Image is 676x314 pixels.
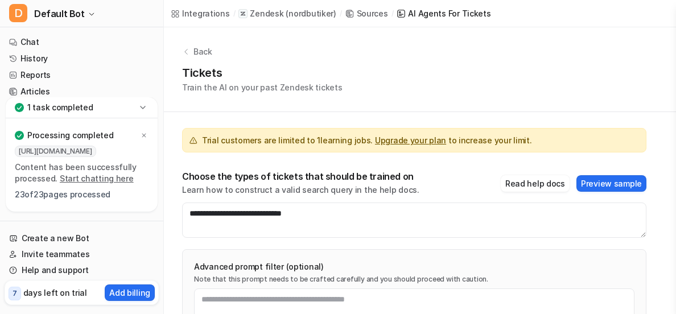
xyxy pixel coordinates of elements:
p: Content has been successfully processed. [15,162,149,184]
div: AI Agents for tickets [408,7,490,19]
p: Train the AI on your past Zendesk tickets [182,81,343,93]
p: 23 of 23 pages processed [15,189,149,200]
a: Upgrade your plan [375,135,446,145]
a: Start chatting here [60,173,134,183]
a: History [5,51,159,67]
a: Zendesk(nordbutiker) [238,8,336,19]
p: Advanced prompt filter (optional) [194,261,634,272]
a: Chat [5,34,159,50]
a: Sources [345,7,388,19]
p: 1 task completed [27,102,93,113]
a: Help and support [5,262,159,278]
p: Choose the types of tickets that should be trained on [182,171,419,182]
p: Zendesk [250,8,283,19]
a: Integrations [171,7,230,19]
h1: Tickets [182,64,343,81]
p: 7 [13,288,17,299]
a: Articles [5,84,159,100]
p: Processing completed [27,130,113,141]
p: Add billing [109,287,150,299]
span: / [391,9,394,19]
a: Create a new Bot [5,230,159,246]
span: Trial customers are limited to 1 learning jobs. to increase your limit. [202,134,531,146]
p: ( nordbutiker ) [286,8,336,19]
span: / [233,9,236,19]
p: Back [193,46,212,57]
p: Learn how to construct a valid search query in the help docs. [182,184,419,196]
span: Default Bot [34,6,85,22]
button: Add billing [105,284,155,301]
a: Invite teammates [5,246,159,262]
span: / [340,9,342,19]
button: Preview sample [576,175,646,192]
p: days left on trial [23,287,87,299]
a: AI Agents for tickets [397,7,490,19]
span: [URL][DOMAIN_NAME] [15,146,96,157]
button: Read help docs [501,175,570,192]
span: D [9,4,27,22]
div: Sources [357,7,388,19]
div: Integrations [182,7,230,19]
a: Reports [5,67,159,83]
p: Note that this prompt needs to be crafted carefully and you should proceed with caution. [194,275,634,284]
